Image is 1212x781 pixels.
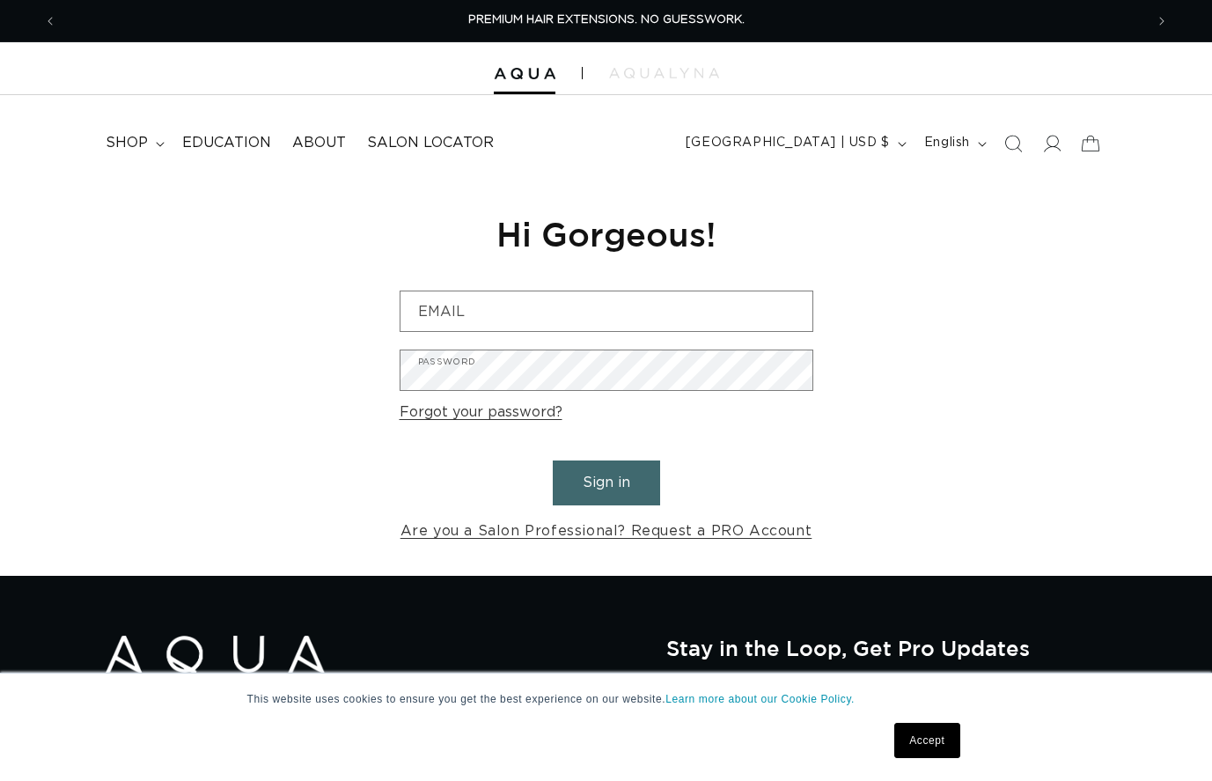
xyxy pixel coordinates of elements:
a: Salon Locator [356,123,504,163]
a: Are you a Salon Professional? Request a PRO Account [400,519,812,544]
span: About [292,134,346,152]
a: Education [172,123,282,163]
img: Aqua Hair Extensions [494,68,555,80]
button: Previous announcement [31,4,70,38]
span: [GEOGRAPHIC_DATA] | USD $ [686,134,890,152]
img: Aqua Hair Extensions [106,636,326,689]
button: Next announcement [1142,4,1181,38]
span: shop [106,134,148,152]
span: PREMIUM HAIR EXTENSIONS. NO GUESSWORK. [468,14,745,26]
summary: Search [994,124,1032,163]
h1: Hi Gorgeous! [400,212,813,255]
span: Salon Locator [367,134,494,152]
span: Education [182,134,271,152]
a: Forgot your password? [400,400,562,425]
summary: shop [95,123,172,163]
a: Accept [894,723,959,758]
img: aqualyna.com [609,68,719,78]
button: Sign in [553,460,660,505]
span: English [924,134,970,152]
input: Email [400,291,812,331]
p: This website uses cookies to ensure you get the best experience on our website. [247,691,966,707]
a: Learn more about our Cookie Policy. [665,693,855,705]
button: [GEOGRAPHIC_DATA] | USD $ [675,127,914,160]
button: English [914,127,994,160]
a: About [282,123,356,163]
h2: Stay in the Loop, Get Pro Updates [666,636,1106,660]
